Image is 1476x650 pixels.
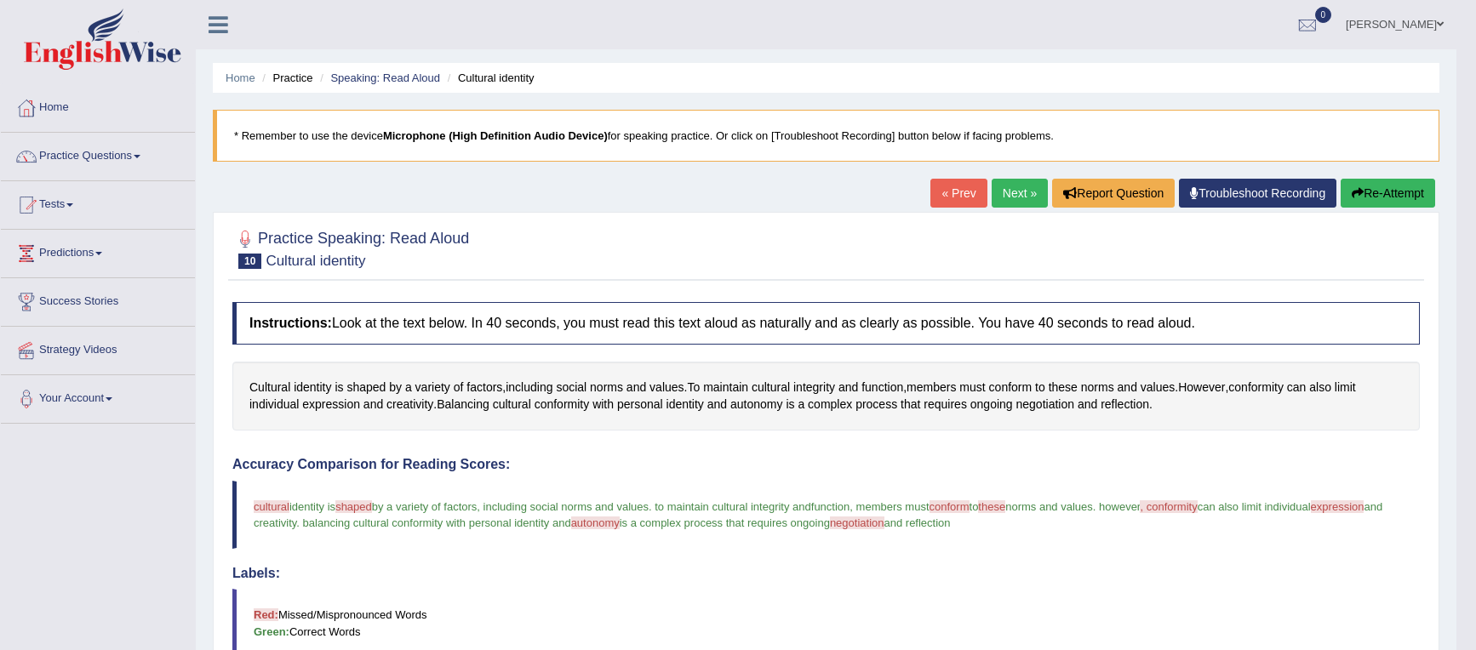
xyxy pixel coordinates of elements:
span: can also limit individual [1198,500,1311,513]
a: Home [1,84,195,127]
span: Click to see word definition [707,396,727,413]
span: Click to see word definition [389,379,402,396]
h2: Practice Speaking: Read Aloud [232,226,469,269]
span: expression [1311,500,1364,513]
h4: Labels: [232,566,1420,581]
span: Click to see word definition [1035,379,1045,396]
a: « Prev [930,179,987,208]
span: Click to see word definition [808,396,852,413]
span: members must [856,500,930,513]
a: Home [226,71,255,84]
span: Click to see word definition [793,379,835,396]
span: including social norms and values [483,500,649,513]
span: Click to see word definition [1309,379,1331,396]
span: Click to see word definition [1228,379,1284,396]
span: Click to see word definition [649,379,684,396]
span: Click to see word definition [907,379,956,396]
span: Click to see word definition [506,379,552,396]
span: identity is [289,500,335,513]
span: Click to see word definition [1016,396,1075,413]
span: . [1093,500,1096,513]
span: Click to see word definition [302,396,360,413]
span: Click to see word definition [386,396,433,413]
span: Click to see word definition [666,396,704,413]
li: Cultural identity [443,70,535,86]
span: shaped [335,500,372,513]
span: Click to see word definition [590,379,623,396]
span: Click to see word definition [959,379,985,396]
span: Click to see word definition [535,396,590,413]
span: Click to see word definition [970,396,1013,413]
span: conform [930,500,970,513]
span: function [811,500,850,513]
span: Click to see word definition [1101,396,1149,413]
span: to maintain cultural integrity and [655,500,811,513]
span: negotiation [830,516,884,529]
span: however [1099,500,1140,513]
span: Click to see word definition [855,396,897,413]
span: Click to see word definition [363,396,383,413]
a: Next » [992,179,1048,208]
span: Click to see word definition [454,379,464,396]
span: Click to see word definition [294,379,331,396]
span: Click to see word definition [437,396,489,413]
span: , [850,500,853,513]
span: Click to see word definition [798,396,804,413]
a: Your Account [1,375,195,418]
b: Microphone (High Definition Audio Device) [383,129,608,142]
span: Click to see word definition [924,396,967,413]
span: autonomy [571,516,620,529]
b: Instructions: [249,316,332,330]
span: . [296,516,300,529]
a: Troubleshoot Recording [1179,179,1336,208]
span: Click to see word definition [592,396,614,413]
div: , . , . , . . [232,362,1420,430]
span: Click to see word definition [335,379,343,396]
span: Click to see word definition [346,379,386,396]
span: Click to see word definition [989,379,1033,396]
span: Click to see word definition [1141,379,1175,396]
span: Click to see word definition [1287,379,1307,396]
span: . [649,500,652,513]
span: Click to see word definition [861,379,903,396]
span: Click to see word definition [752,379,790,396]
span: Click to see word definition [1049,379,1078,396]
span: balancing cultural conformity with personal identity and [303,516,571,529]
a: Speaking: Read Aloud [330,71,440,84]
a: Success Stories [1,278,195,321]
span: , [477,500,480,513]
span: norms and values [1005,500,1093,513]
span: Click to see word definition [249,396,299,413]
a: Tests [1,181,195,224]
span: Click to see word definition [703,379,748,396]
span: Click to see word definition [493,396,531,413]
span: Click to see word definition [1178,379,1225,396]
span: cultural [254,500,289,513]
span: Click to see word definition [901,396,920,413]
span: Click to see word definition [466,379,502,396]
span: Click to see word definition [415,379,450,396]
span: is a complex process that requires ongoing [620,516,830,529]
a: Strategy Videos [1,327,195,369]
h4: Look at the text below. In 40 seconds, you must read this text aloud as naturally and as clearly ... [232,302,1420,345]
span: these [978,500,1005,513]
li: Practice [258,70,312,86]
span: Click to see word definition [786,396,794,413]
span: Click to see word definition [1078,396,1097,413]
blockquote: * Remember to use the device for speaking practice. Or click on [Troubleshoot Recording] button b... [213,110,1439,162]
a: Predictions [1,230,195,272]
span: Click to see word definition [617,396,663,413]
span: Click to see word definition [730,396,782,413]
span: Click to see word definition [249,379,290,396]
span: 10 [238,254,261,269]
span: Click to see word definition [405,379,412,396]
span: Click to see word definition [1081,379,1114,396]
button: Report Question [1052,179,1175,208]
span: Click to see word definition [556,379,586,396]
span: , conformity [1140,500,1197,513]
h4: Accuracy Comparison for Reading Scores: [232,457,1420,472]
span: Click to see word definition [687,379,700,396]
span: and creativity [254,500,1386,529]
small: Cultural identity [266,253,365,269]
a: Practice Questions [1,133,195,175]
